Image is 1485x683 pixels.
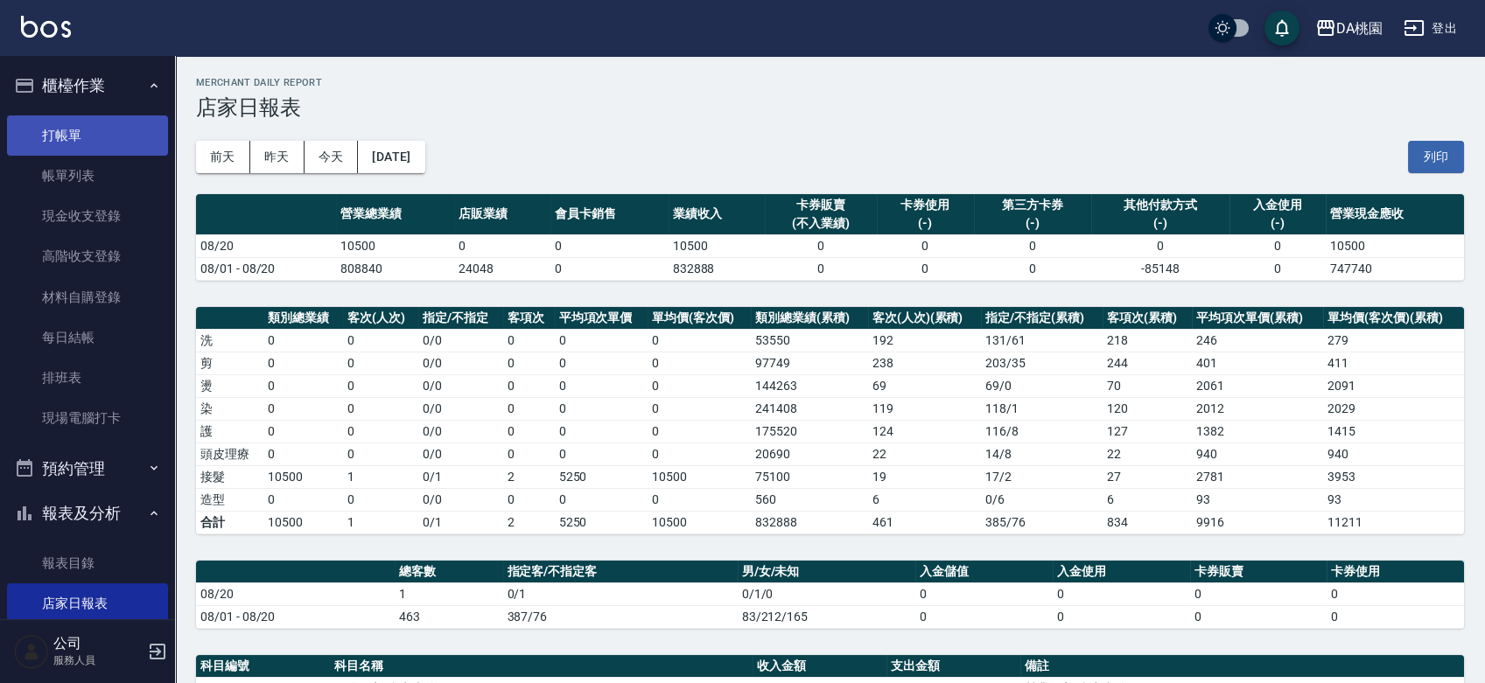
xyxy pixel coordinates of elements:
td: 2 [503,511,555,533]
td: 0 [648,488,751,511]
td: 0 [648,420,751,443]
td: 3953 [1323,465,1464,488]
td: 0 / 0 [418,488,502,511]
th: 科目名稱 [330,655,752,678]
td: 808840 [336,257,453,280]
td: 2012 [1192,397,1323,420]
th: 總客數 [395,561,502,583]
td: 218 [1103,329,1192,352]
td: 463 [395,605,502,628]
td: 0 / 0 [418,443,502,465]
th: 入金使用 [1053,561,1190,583]
td: 124 [868,420,981,443]
td: 131 / 61 [981,329,1103,352]
td: 0 [555,443,648,465]
td: 10500 [1326,234,1464,257]
button: 今天 [305,141,359,173]
td: 0 [343,443,418,465]
td: 203 / 35 [981,352,1103,374]
th: 營業現金應收 [1326,194,1464,235]
td: 0 [550,234,668,257]
td: 0 [555,488,648,511]
td: 832888 [669,257,766,280]
button: 預約管理 [7,446,168,491]
a: 每日結帳 [7,317,168,358]
th: 科目編號 [196,655,330,678]
td: 119 [868,397,981,420]
td: 192 [868,329,981,352]
div: (不入業績) [769,214,872,233]
a: 打帳單 [7,115,168,156]
td: 83/212/165 [738,605,916,628]
td: 2029 [1323,397,1464,420]
div: 卡券使用 [881,196,970,214]
button: 列印 [1408,141,1464,173]
td: 0 [915,582,1053,605]
td: 0 [503,443,555,465]
td: 10500 [669,234,766,257]
th: 類別總業績(累積) [751,307,868,330]
td: 0 [877,257,974,280]
h2: Merchant Daily Report [196,77,1464,88]
td: 接髮 [196,465,263,488]
th: 入金儲值 [915,561,1053,583]
td: 0/1/0 [738,582,916,605]
td: 0 [1091,234,1229,257]
a: 帳單列表 [7,156,168,196]
td: 造型 [196,488,263,511]
td: 0 [648,352,751,374]
td: 11211 [1323,511,1464,533]
td: 染 [196,397,263,420]
td: 97749 [751,352,868,374]
div: (-) [881,214,970,233]
th: 營業總業績 [336,194,453,235]
td: 10500 [263,511,343,533]
td: 0 [555,420,648,443]
table: a dense table [196,194,1464,281]
td: 0 [555,329,648,352]
th: 客次(人次)(累積) [868,307,981,330]
td: 0 / 0 [418,420,502,443]
td: 0 / 0 [418,352,502,374]
td: 0 [765,234,876,257]
td: 5250 [555,465,648,488]
td: 0 / 1 [418,465,502,488]
th: 平均項次單價(累積) [1192,307,1323,330]
button: 報表及分析 [7,491,168,536]
td: 0 [263,329,343,352]
a: 店家日報表 [7,583,168,624]
td: 2 [503,465,555,488]
td: 1 [395,582,502,605]
div: 入金使用 [1234,196,1322,214]
td: 279 [1323,329,1464,352]
td: 0 [915,605,1053,628]
td: 08/20 [196,234,336,257]
th: 平均項次單價 [555,307,648,330]
td: 940 [1192,443,1323,465]
td: 0 [765,257,876,280]
td: 0 [343,420,418,443]
td: 70 [1103,374,1192,397]
th: 客項次(累積) [1103,307,1192,330]
a: 高階收支登錄 [7,236,168,276]
th: 男/女/未知 [738,561,916,583]
td: 401 [1192,352,1323,374]
td: 0 [503,488,555,511]
td: 244 [1103,352,1192,374]
button: 前天 [196,141,250,173]
td: 411 [1323,352,1464,374]
td: 19 [868,465,981,488]
td: 14 / 8 [981,443,1103,465]
td: 0 [1190,582,1327,605]
td: 0 [1229,234,1327,257]
td: 0 [648,329,751,352]
td: 9916 [1192,511,1323,533]
button: 昨天 [250,141,305,173]
td: 175520 [751,420,868,443]
td: 0 / 0 [418,374,502,397]
h3: 店家日報表 [196,95,1464,120]
td: 246 [1192,329,1323,352]
td: 144263 [751,374,868,397]
a: 材料自購登錄 [7,277,168,317]
td: 0 [454,234,551,257]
